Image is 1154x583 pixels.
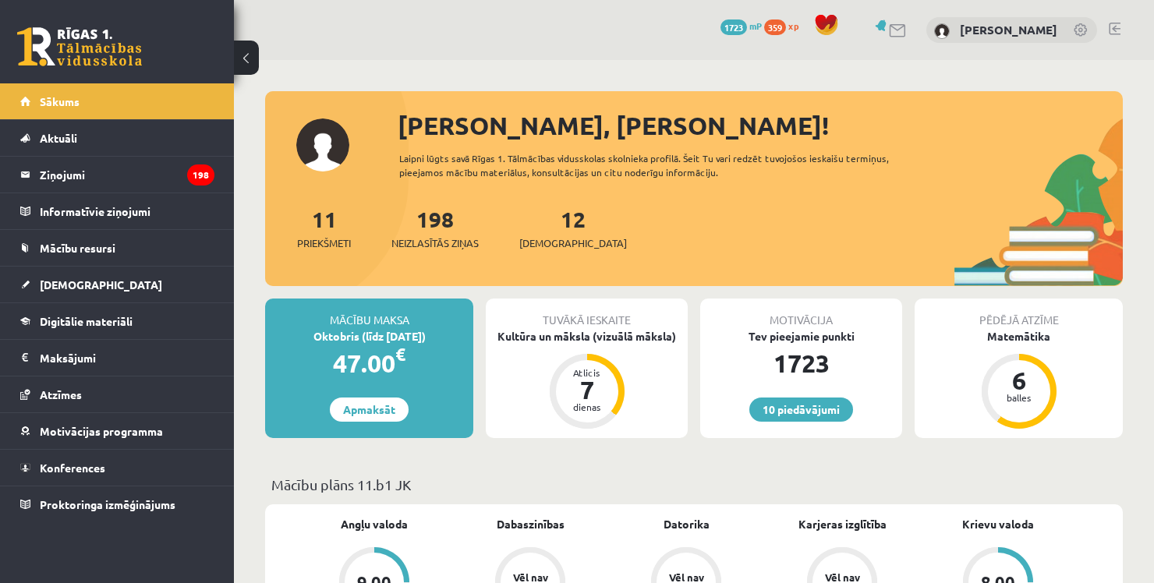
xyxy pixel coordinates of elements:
[341,516,408,532] a: Angļu valoda
[20,340,214,376] a: Maksājumi
[20,486,214,522] a: Proktoringa izmēģinājums
[564,402,611,412] div: dienas
[915,328,1123,344] div: Matemātika
[40,340,214,376] legend: Maksājumi
[519,205,627,251] a: 12[DEMOGRAPHIC_DATA]
[486,328,688,431] a: Kultūra un māksla (vizuālā māksla) Atlicis 7 dienas
[20,230,214,266] a: Mācību resursi
[996,368,1042,393] div: 6
[720,19,747,35] span: 1723
[391,235,479,251] span: Neizlasītās ziņas
[700,328,902,344] div: Tev pieejamie punkti
[265,328,473,344] div: Oktobris (līdz [DATE])
[20,450,214,486] a: Konferences
[20,157,214,193] a: Ziņojumi198
[391,205,479,251] a: 198Neizlasītās ziņas
[764,19,806,32] a: 359 xp
[399,151,914,179] div: Laipni lūgts savā Rīgas 1. Tālmācības vidusskolas skolnieka profilā. Šeit Tu vari redzēt tuvojošo...
[20,193,214,229] a: Informatīvie ziņojumi
[40,424,163,438] span: Motivācijas programma
[40,131,77,145] span: Aktuāli
[40,497,175,511] span: Proktoringa izmēģinājums
[297,205,351,251] a: 11Priekšmeti
[720,19,762,32] a: 1723 mP
[40,193,214,229] legend: Informatīvie ziņojumi
[749,397,853,422] a: 10 piedāvājumi
[20,267,214,302] a: [DEMOGRAPHIC_DATA]
[996,393,1042,402] div: balles
[20,120,214,156] a: Aktuāli
[962,516,1034,532] a: Krievu valoda
[398,107,1123,144] div: [PERSON_NAME], [PERSON_NAME]!
[297,235,351,251] span: Priekšmeti
[40,461,105,475] span: Konferences
[564,368,611,377] div: Atlicis
[564,377,611,402] div: 7
[20,83,214,119] a: Sākums
[40,241,115,255] span: Mācību resursi
[40,277,162,291] span: [DEMOGRAPHIC_DATA]
[330,397,409,422] a: Apmaksāt
[20,413,214,449] a: Motivācijas programma
[700,344,902,382] div: 1723
[960,22,1057,37] a: [PERSON_NAME]
[265,344,473,382] div: 47.00
[40,157,214,193] legend: Ziņojumi
[20,303,214,339] a: Digitālie materiāli
[486,328,688,344] div: Kultūra un māksla (vizuālā māksla)
[497,516,565,532] a: Dabaszinības
[395,343,405,366] span: €
[486,299,688,328] div: Tuvākā ieskaite
[934,23,950,39] img: Niko Deivs Blaževičs
[915,328,1123,431] a: Matemātika 6 balles
[798,516,887,532] a: Karjeras izglītība
[20,376,214,412] a: Atzīmes
[17,27,142,66] a: Rīgas 1. Tālmācības vidusskola
[788,19,798,32] span: xp
[749,19,762,32] span: mP
[40,94,80,108] span: Sākums
[40,387,82,401] span: Atzīmes
[271,474,1117,495] p: Mācību plāns 11.b1 JK
[664,516,710,532] a: Datorika
[700,299,902,328] div: Motivācija
[915,299,1123,328] div: Pēdējā atzīme
[519,235,627,251] span: [DEMOGRAPHIC_DATA]
[40,314,133,328] span: Digitālie materiāli
[265,299,473,328] div: Mācību maksa
[764,19,786,35] span: 359
[187,164,214,185] i: 198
